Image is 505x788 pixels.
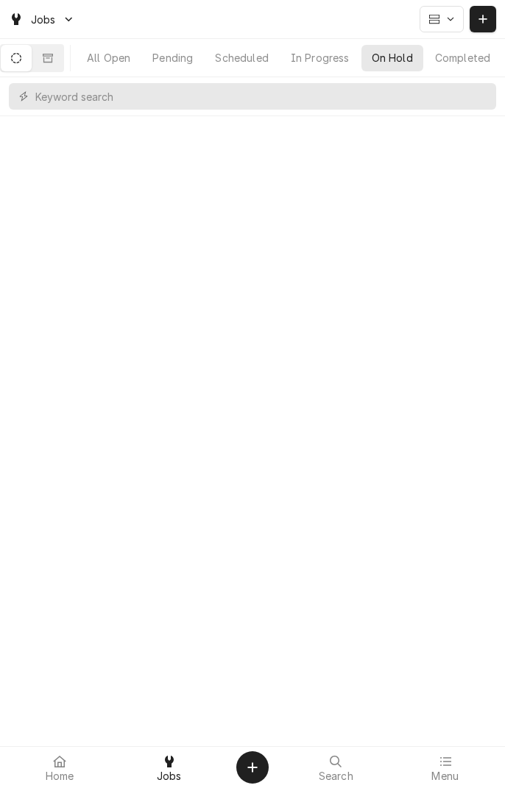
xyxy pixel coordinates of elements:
span: Jobs [31,12,56,27]
div: On Hold [372,50,413,65]
a: Menu [392,750,500,785]
div: In Progress [291,50,350,65]
div: Scheduled [215,50,268,65]
span: Search [319,770,353,782]
a: Go to Jobs [3,7,81,32]
div: Completed [435,50,490,65]
a: Search [282,750,390,785]
a: Home [6,750,114,785]
button: Create Object [236,751,269,784]
input: Keyword search [35,83,489,110]
div: All Open [87,50,130,65]
span: Jobs [157,770,182,782]
span: Home [46,770,74,782]
a: Jobs [116,750,224,785]
div: Pending [152,50,193,65]
span: Menu [431,770,459,782]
